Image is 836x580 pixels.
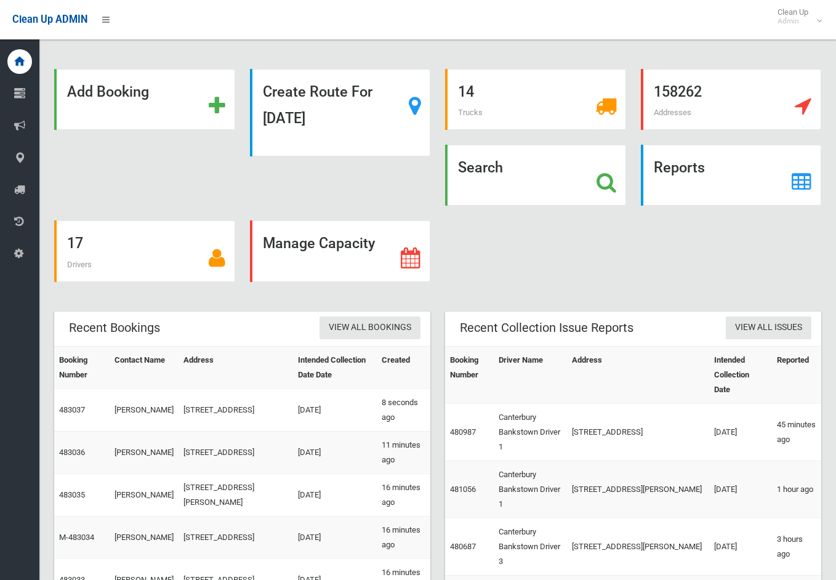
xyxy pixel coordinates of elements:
[377,389,430,431] td: 8 seconds ago
[179,346,293,389] th: Address
[778,17,808,26] small: Admin
[110,473,179,516] td: [PERSON_NAME]
[110,431,179,473] td: [PERSON_NAME]
[110,389,179,431] td: [PERSON_NAME]
[641,69,822,130] a: 158262 Addresses
[654,159,705,176] strong: Reports
[772,403,821,461] td: 45 minutes ago
[179,389,293,431] td: [STREET_ADDRESS]
[772,518,821,575] td: 3 hours ago
[445,69,626,130] a: 14 Trucks
[450,485,476,494] a: 481056
[494,461,566,518] td: Canterbury Bankstown Driver 1
[59,448,85,457] a: 483036
[726,316,811,339] a: View All Issues
[110,346,179,389] th: Contact Name
[54,69,235,130] a: Add Booking
[771,7,821,26] span: Clean Up
[494,518,566,575] td: Canterbury Bankstown Driver 3
[293,431,377,473] td: [DATE]
[377,431,430,473] td: 11 minutes ago
[263,235,375,252] strong: Manage Capacity
[445,145,626,206] a: Search
[450,542,476,551] a: 480687
[709,461,772,518] td: [DATE]
[110,516,179,558] td: [PERSON_NAME]
[250,220,431,281] a: Manage Capacity
[263,83,372,127] strong: Create Route For [DATE]
[445,316,648,340] header: Recent Collection Issue Reports
[67,260,92,269] span: Drivers
[458,83,474,100] strong: 14
[54,220,235,281] a: 17 Drivers
[458,159,503,176] strong: Search
[494,403,566,461] td: Canterbury Bankstown Driver 1
[772,461,821,518] td: 1 hour ago
[567,403,710,461] td: [STREET_ADDRESS]
[709,403,772,461] td: [DATE]
[458,108,483,117] span: Trucks
[567,461,710,518] td: [STREET_ADDRESS][PERSON_NAME]
[709,346,772,403] th: Intended Collection Date
[293,389,377,431] td: [DATE]
[450,427,476,437] a: 480987
[293,516,377,558] td: [DATE]
[59,405,85,414] a: 483037
[494,346,566,403] th: Driver Name
[445,346,494,403] th: Booking Number
[12,14,87,25] span: Clean Up ADMIN
[377,346,430,389] th: Created
[250,69,431,156] a: Create Route For [DATE]
[654,108,691,117] span: Addresses
[377,516,430,558] td: 16 minutes ago
[179,473,293,516] td: [STREET_ADDRESS][PERSON_NAME]
[59,533,94,542] a: M-483034
[320,316,420,339] a: View All Bookings
[179,516,293,558] td: [STREET_ADDRESS]
[654,83,702,100] strong: 158262
[54,316,175,340] header: Recent Bookings
[567,518,710,575] td: [STREET_ADDRESS][PERSON_NAME]
[567,346,710,403] th: Address
[772,346,821,403] th: Reported
[641,145,822,206] a: Reports
[67,235,83,252] strong: 17
[293,473,377,516] td: [DATE]
[59,490,85,499] a: 483035
[179,431,293,473] td: [STREET_ADDRESS]
[293,346,377,389] th: Intended Collection Date Date
[67,83,149,100] strong: Add Booking
[709,518,772,575] td: [DATE]
[377,473,430,516] td: 16 minutes ago
[54,346,110,389] th: Booking Number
